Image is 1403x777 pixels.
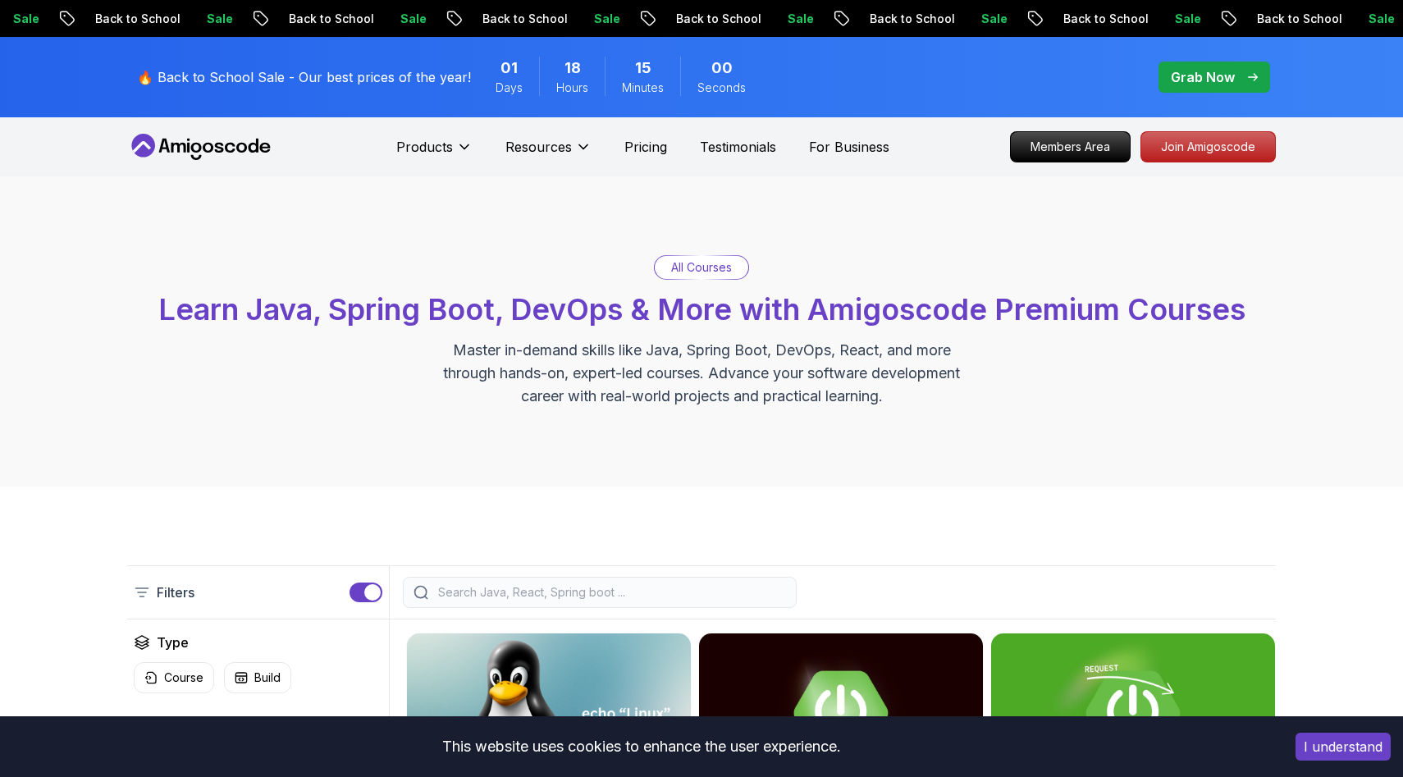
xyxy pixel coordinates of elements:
p: Course [164,670,203,686]
span: 18 Hours [564,57,581,80]
p: Sale [1350,11,1402,27]
p: Back to School [851,11,962,27]
p: Members Area [1011,132,1130,162]
button: Build [224,662,291,693]
p: Back to School [464,11,575,27]
p: All Courses [671,259,732,276]
p: Join Amigoscode [1141,132,1275,162]
button: Resources [505,137,592,170]
a: Testimonials [700,137,776,157]
span: 15 Minutes [635,57,651,80]
p: Sale [575,11,628,27]
span: 0 Seconds [711,57,733,80]
p: Resources [505,137,572,157]
span: Seconds [697,80,746,96]
p: Back to School [270,11,382,27]
span: 1 Days [500,57,518,80]
p: Products [396,137,453,157]
p: Sale [1156,11,1209,27]
p: Sale [382,11,434,27]
p: Grab Now [1171,67,1235,87]
p: Back to School [76,11,188,27]
p: Sale [188,11,240,27]
p: Sale [962,11,1015,27]
p: Back to School [1238,11,1350,27]
span: Learn Java, Spring Boot, DevOps & More with Amigoscode Premium Courses [158,291,1245,327]
p: Filters [157,583,194,602]
a: Members Area [1010,131,1131,162]
p: Master in-demand skills like Java, Spring Boot, DevOps, React, and more through hands-on, expert-... [426,339,977,408]
span: Minutes [622,80,664,96]
p: Back to School [1044,11,1156,27]
input: Search Java, React, Spring boot ... [435,584,786,601]
button: Products [396,137,473,170]
p: Sale [769,11,821,27]
span: Hours [556,80,588,96]
p: Back to School [657,11,769,27]
a: Join Amigoscode [1140,131,1276,162]
p: Build [254,670,281,686]
a: For Business [809,137,889,157]
a: Pricing [624,137,667,157]
button: Accept cookies [1296,733,1391,761]
div: This website uses cookies to enhance the user experience. [12,729,1271,765]
span: Days [496,80,523,96]
h2: Type [157,633,189,652]
button: Course [134,662,214,693]
p: 🔥 Back to School Sale - Our best prices of the year! [137,67,471,87]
